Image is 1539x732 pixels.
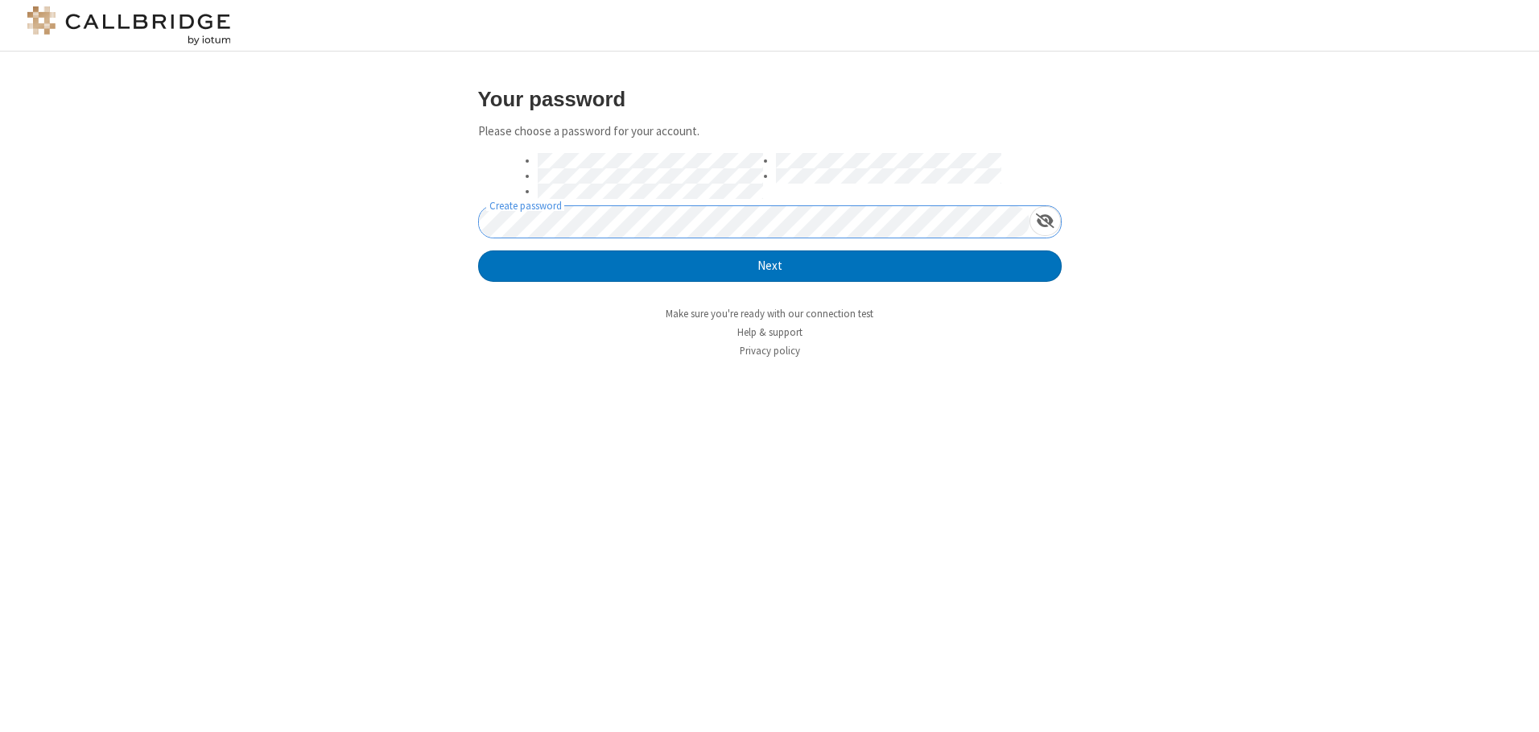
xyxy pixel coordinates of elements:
button: Next [478,250,1062,283]
h3: Your password [478,88,1062,110]
a: Make sure you're ready with our connection test [666,307,873,321]
a: Help & support [737,325,803,339]
input: Create password [479,206,1029,238]
div: Show password [1029,206,1061,236]
p: Please choose a password for your account. [478,122,1062,141]
img: logo@2x.png [24,6,233,45]
a: Privacy policy [740,344,800,358]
